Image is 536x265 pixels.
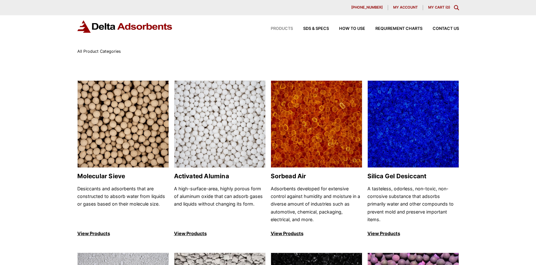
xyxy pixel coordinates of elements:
[77,173,169,180] h2: Molecular Sieve
[367,173,459,180] h2: Silica Gel Desiccant
[261,27,293,31] a: Products
[77,20,173,33] img: Delta Adsorbents
[271,81,362,168] img: Sorbead Air
[271,185,362,224] p: Adsorbents developed for extensive control against humidity and moisture in a diverse amount of i...
[454,5,459,10] div: Toggle Modal Content
[78,81,169,168] img: Molecular Sieve
[271,173,362,180] h2: Sorbead Air
[351,6,383,9] span: [PHONE_NUMBER]
[77,230,169,237] p: View Products
[393,6,418,9] span: My account
[77,49,121,54] span: All Product Categories
[77,80,169,238] a: Molecular Sieve Molecular Sieve Desiccants and adsorbents that are constructed to absorb water fr...
[271,80,362,238] a: Sorbead Air Sorbead Air Adsorbents developed for extensive control against humidity and moisture ...
[365,27,422,31] a: Requirement Charts
[367,80,459,238] a: Silica Gel Desiccant Silica Gel Desiccant A tasteless, odorless, non-toxic, non-corrosive substan...
[271,230,362,237] p: View Products
[271,27,293,31] span: Products
[346,5,388,10] a: [PHONE_NUMBER]
[174,80,266,238] a: Activated Alumina Activated Alumina A high-surface-area, highly porous form of aluminum oxide tha...
[174,81,265,168] img: Activated Alumina
[329,27,365,31] a: How to Use
[375,27,422,31] span: Requirement Charts
[368,81,459,168] img: Silica Gel Desiccant
[367,230,459,237] p: View Products
[447,5,449,10] span: 0
[77,185,169,224] p: Desiccants and adsorbents that are constructed to absorb water from liquids or gases based on the...
[428,5,450,10] a: My Cart (0)
[388,5,423,10] a: My account
[303,27,329,31] span: SDS & SPECS
[174,230,266,237] p: View Products
[422,27,459,31] a: Contact Us
[174,173,266,180] h2: Activated Alumina
[174,185,266,224] p: A high-surface-area, highly porous form of aluminum oxide that can adsorb gases and liquids witho...
[293,27,329,31] a: SDS & SPECS
[339,27,365,31] span: How to Use
[433,27,459,31] span: Contact Us
[367,185,459,224] p: A tasteless, odorless, non-toxic, non-corrosive substance that adsorbs primarily water and other ...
